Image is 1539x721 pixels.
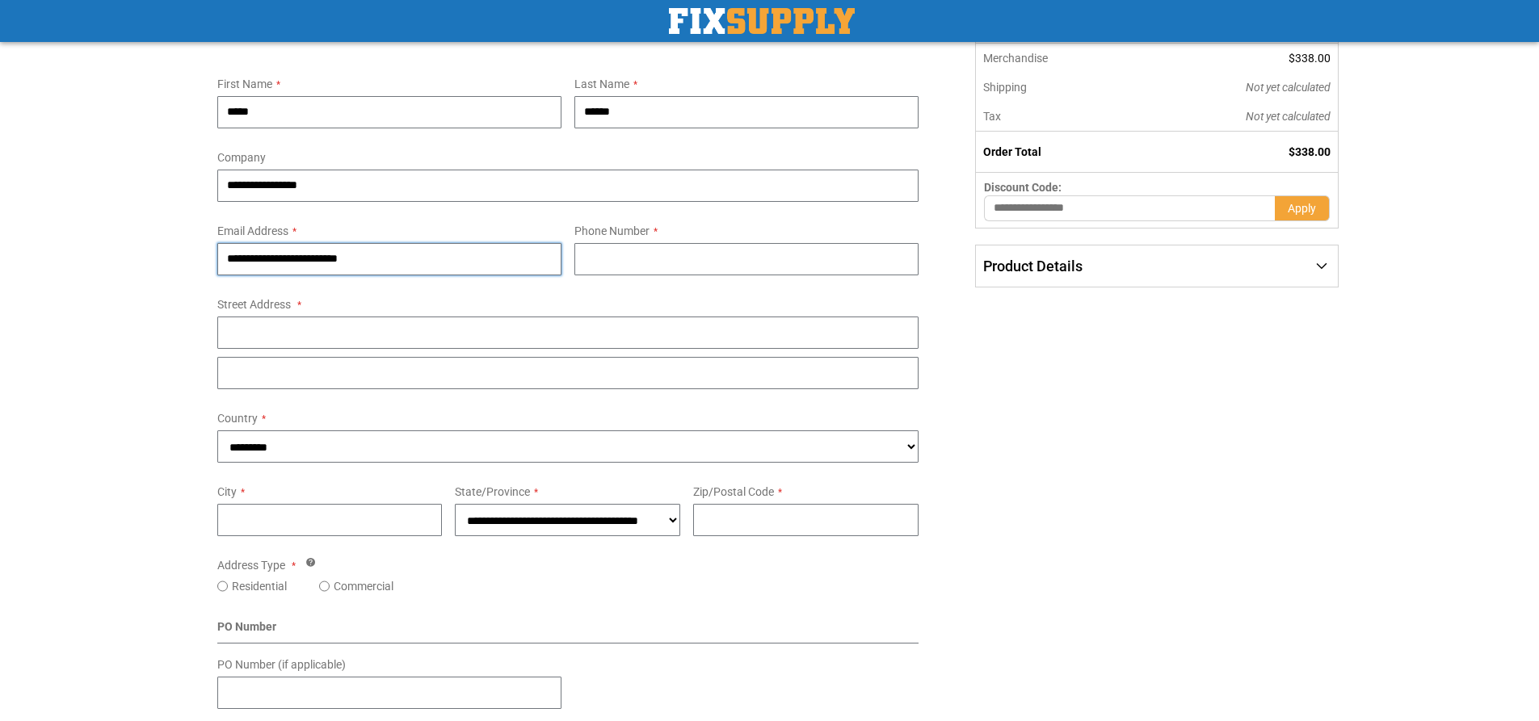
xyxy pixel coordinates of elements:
[1246,81,1331,94] span: Not yet calculated
[217,224,288,237] span: Email Address
[669,8,855,34] img: Fix Industrial Supply
[217,412,258,425] span: Country
[669,8,855,34] a: store logo
[217,78,272,90] span: First Name
[574,78,629,90] span: Last Name
[693,485,774,498] span: Zip/Postal Code
[1289,52,1331,65] span: $338.00
[455,485,530,498] span: State/Province
[217,298,291,311] span: Street Address
[976,102,1137,132] th: Tax
[334,578,393,594] label: Commercial
[1289,145,1331,158] span: $338.00
[217,658,346,671] span: PO Number (if applicable)
[1246,110,1331,123] span: Not yet calculated
[976,44,1137,73] th: Merchandise
[217,618,919,643] div: PO Number
[1275,195,1330,221] button: Apply
[983,258,1083,275] span: Product Details
[217,485,237,498] span: City
[217,151,266,164] span: Company
[232,578,287,594] label: Residential
[1288,202,1316,215] span: Apply
[984,181,1062,194] span: Discount Code:
[983,145,1041,158] strong: Order Total
[983,81,1027,94] span: Shipping
[574,224,650,237] span: Phone Number
[217,559,285,572] span: Address Type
